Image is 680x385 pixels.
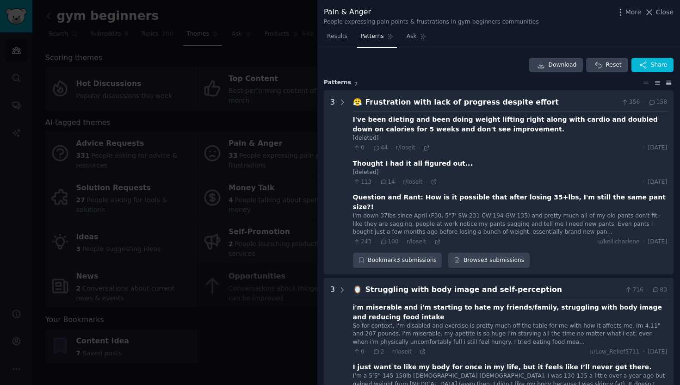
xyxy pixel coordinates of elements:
span: 0 [353,144,365,152]
span: · [391,145,392,151]
span: · [375,179,376,185]
span: · [419,145,420,151]
span: 158 [648,98,667,106]
span: [DATE] [648,348,667,356]
span: More [625,7,642,17]
span: · [643,98,645,106]
span: r/loseit [403,179,422,185]
span: r/loseit [396,144,415,151]
button: Bookmark3 submissions [353,253,442,268]
span: · [643,238,645,246]
button: Share [631,58,674,73]
span: · [402,239,403,245]
span: 100 [380,238,399,246]
span: Share [651,61,667,69]
span: 356 [621,98,640,106]
span: [DATE] [648,144,667,152]
span: · [429,239,431,245]
span: 83 [652,286,667,294]
button: More [616,7,642,17]
span: · [387,348,389,355]
span: · [643,178,645,186]
span: 243 [353,238,372,246]
span: · [398,179,400,185]
span: Results [327,32,347,41]
span: Patterns [360,32,383,41]
div: Frustration with lack of progress despite effort [365,97,618,108]
span: 44 [372,144,388,152]
a: Browse3 submissions [448,253,529,268]
span: Download [549,61,577,69]
div: Struggling with body image and self-perception [365,284,622,296]
div: Pain & Anger [324,6,539,18]
span: u/kellicharlene [598,238,640,246]
span: · [415,348,416,355]
span: r/loseit [407,238,426,245]
span: 7 [354,81,358,87]
span: Pattern s [324,79,351,87]
div: 3 [330,97,335,268]
a: Results [324,29,351,48]
div: Thought I had it all figured out... [353,159,473,168]
span: 🪞 [353,285,362,294]
div: Bookmark 3 submissions [353,253,442,268]
a: Download [529,58,583,73]
span: · [643,348,645,356]
a: Ask [403,29,430,48]
span: · [426,179,427,185]
div: I just want to like my body for once in my life, but it feels like I’ll never get there. [353,362,652,372]
span: [DATE] [648,178,667,186]
span: 😤 [353,98,362,106]
span: 14 [380,178,395,186]
span: 0 [353,348,365,356]
span: r/loseit [392,348,412,355]
button: Close [644,7,674,17]
span: 2 [372,348,384,356]
span: · [375,239,376,245]
a: Patterns [357,29,396,48]
div: Question and Rant: How is it possible that after losing 35+lbs, I'm still the same pant size?! [353,192,667,212]
span: Ask [407,32,417,41]
span: Reset [606,61,621,69]
span: Close [656,7,674,17]
span: · [647,286,649,294]
div: So for context, i'm disabled and exercise is pretty much off the table for me with how it affects... [353,322,667,347]
div: People expressing pain points & frustrations in gym beginners communities [324,18,539,26]
span: · [643,144,645,152]
span: · [368,145,369,151]
div: I've been dieting and been doing weight lifting right along with cardio and doubled down on calor... [353,115,667,134]
button: Reset [586,58,628,73]
div: [deleted] [353,134,667,143]
span: [DATE] [648,238,667,246]
span: 716 [624,286,643,294]
span: 113 [353,178,372,186]
div: I'm down 37lbs since April (F30, 5"7' SW:231 CW:194 GW:135) and pretty much all of my old pants d... [353,212,667,236]
div: [deleted] [353,168,667,177]
span: u/Low_Relief5711 [590,348,639,356]
div: i'm miserable and i'm starting to hate my friends/family, struggling with body image and reducing... [353,303,667,322]
span: · [368,348,369,355]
